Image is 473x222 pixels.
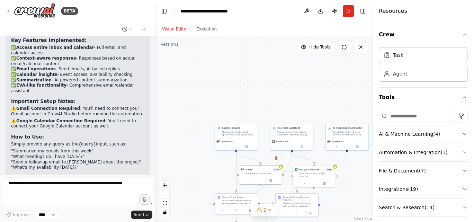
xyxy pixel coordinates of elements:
span: Send [134,212,144,217]
li: "Summarize my emails from this week" [11,149,144,154]
div: Google calendar [299,168,319,171]
button: Hide Tools [297,42,334,53]
button: Send [131,211,152,219]
button: Open in side panel [261,178,280,183]
button: Hide left sidebar [159,6,169,16]
nav: breadcrumb [180,8,243,15]
div: Sync events with Google Calendar [299,172,333,178]
div: React Flow controls [160,181,169,217]
div: Generate Comprehensive Response [283,196,316,201]
h4: Resources [379,7,407,15]
li: "Send a follow-up email to [PERSON_NAME] about the project" [11,160,144,165]
button: Open in side panel [244,208,256,212]
div: Calendar AssistantManage all calendar-related operations including viewing events, checking avail... [270,124,313,151]
button: Execution [192,25,221,33]
span: Number of enabled actions [273,168,280,171]
strong: Key Features Implemented: [11,37,87,43]
strong: Gmail Connection Required [16,106,80,111]
div: Coordinate and synthesize information from email and calendar data to provide comprehensive AI-po... [333,131,366,136]
button: fit view [160,199,169,208]
div: Email Manager [222,126,256,130]
button: Open in side panel [292,144,312,149]
span: gpt-4o-mini [221,140,233,143]
div: Search and analyze relevant emails based on the user's query: {query}. Extract email content, ide... [222,199,256,205]
div: Agent [393,70,407,77]
img: Gmail [241,168,244,171]
button: toggle interactivity [160,208,169,217]
span: Improve [13,212,30,217]
div: AI Response Coordinator [333,126,366,130]
button: Tools [379,88,467,107]
button: Search & Research(14) [379,198,467,216]
button: Improve [3,210,33,219]
span: gpt-4o-mini [332,140,344,143]
div: Gmail [246,168,252,171]
strong: Important Setup Notes: [11,98,76,104]
li: "What's my availability [DATE]?" [11,165,144,170]
strong: Summarization [16,78,52,82]
div: Email ManagerManage all email-related operations including searching, reading, sending, and provi... [215,124,258,151]
span: 2 [264,206,267,213]
div: Manage all calendar-related operations including viewing events, checking availability, and provi... [277,131,311,136]
div: Process Email Query [222,196,243,198]
li: "What meetings do I have [DATE]?" [11,154,144,160]
button: No output available [289,211,304,215]
button: 2 [251,204,278,216]
g: Edge from 9dd7f6f4-00e2-4931-a1d1-8f1091b9e435 to 5e21df86-3812-4d4b-96fa-95dbe5332958 [295,152,349,191]
button: Hide right sidebar [358,6,368,16]
a: React Flow attribution [354,217,372,221]
strong: Access entire inbox and calendar [16,45,94,50]
g: Edge from 296e527f-1e69-4a57-b1c8-4c08bdb8f2b9 to 62fbd286-e246-4a3b-830e-6cf3ad21d33d [234,152,262,163]
button: Delete node [272,153,281,162]
strong: Google Calendar Connection Required [16,118,105,123]
img: Google Calendar [295,168,298,171]
g: Edge from dca25783-01a7-4769-bd7e-f04ad1810d6b to 5e21df86-3812-4d4b-96fa-95dbe5332958 [260,202,273,205]
button: Open in side panel [237,144,256,149]
strong: How to Use: [11,134,44,140]
div: Version 1 [161,42,179,47]
button: Start a new chat [139,25,150,33]
div: Generate Comprehensive ResponseSynthesize information from both email and calendar analysis to ge... [275,193,319,217]
div: Manage all email-related operations including searching, reading, sending, and providing AI-based... [222,131,256,136]
button: Visual Editor [158,25,192,33]
button: Integrations(19) [379,180,467,198]
div: AI Response CoordinatorCoordinate and synthesize information from email and calendar data to prov... [325,124,369,151]
strong: Calendar insights [16,72,57,77]
strong: Context-aware responses [16,56,76,61]
button: Automation & Integration(1) [379,143,467,161]
p: Simply provide any query as the input, such as: [11,142,144,148]
span: Hide Tools [309,44,330,50]
g: Edge from 296e527f-1e69-4a57-b1c8-4c08bdb8f2b9 to dca25783-01a7-4769-bd7e-f04ad1810d6b [234,152,238,191]
div: Calendar Assistant [277,126,311,130]
strong: Email operations [16,66,56,71]
img: Logo [14,3,55,19]
p: ✅ - Full email and calendar access ✅ - Responses based on actual email/calendar content ✅ - Send ... [11,45,144,94]
span: gpt-4o-mini [276,140,288,143]
g: Edge from f1bb21c9-e0f5-4891-97dd-812f5ac5c6fc to e0a7c6e9-4319-4464-9591-71bb3e8caeca [290,152,316,163]
button: AI & Machine Learning(4) [379,125,467,143]
p: ⚠️ : You'll need to connect your Google Calendar account as well. [11,118,144,129]
button: zoom in [160,181,169,190]
div: Synthesize information from both email and calendar analysis to generate a comprehensive, AI-powe... [283,202,316,207]
div: GmailGmail3of9Integrate with you Gmail [239,166,282,185]
button: No output available [229,208,243,212]
div: Google CalendarGoogle calendar3of12Sync events with Google Calendar [293,166,336,187]
p: ⚠️ : You'll need to connect your Gmail account in CrewAI Studio before running the automation. [11,106,144,117]
code: {query} [79,142,96,147]
button: Open in side panel [305,211,317,215]
button: Switch to previous chat [119,25,136,33]
div: BETA [61,7,78,15]
span: Number of enabled actions [325,168,333,171]
div: Integrate with you Gmail [246,172,280,175]
button: Open in side panel [347,144,367,149]
button: File & Document(7) [379,162,467,180]
div: Crew [379,44,467,87]
div: Task [393,52,403,59]
button: Open in side panel [314,181,334,185]
button: Click to speak your automation idea [139,194,150,205]
div: Process Email QuerySearch and analyze relevant emails based on the user's query: {query}. Extract... [215,193,258,214]
button: Crew [379,25,467,44]
strong: EVA-like functionality [16,83,66,88]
